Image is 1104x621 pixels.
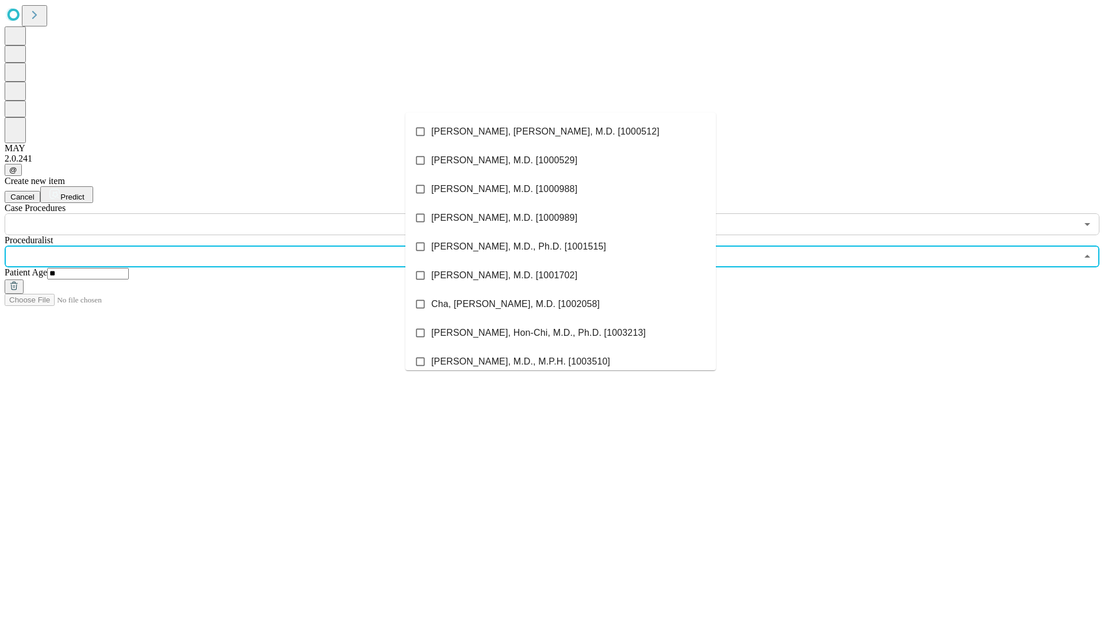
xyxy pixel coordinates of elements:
[5,143,1099,154] div: MAY
[40,186,93,203] button: Predict
[5,154,1099,164] div: 2.0.241
[10,193,34,201] span: Cancel
[5,164,22,176] button: @
[1079,216,1095,232] button: Open
[431,355,610,369] span: [PERSON_NAME], M.D., M.P.H. [1003510]
[431,269,577,282] span: [PERSON_NAME], M.D. [1001702]
[431,211,577,225] span: [PERSON_NAME], M.D. [1000989]
[5,191,40,203] button: Cancel
[9,166,17,174] span: @
[5,235,53,245] span: Proceduralist
[431,240,606,254] span: [PERSON_NAME], M.D., Ph.D. [1001515]
[60,193,84,201] span: Predict
[431,182,577,196] span: [PERSON_NAME], M.D. [1000988]
[5,176,65,186] span: Create new item
[1079,248,1095,264] button: Close
[5,267,47,277] span: Patient Age
[431,125,660,139] span: [PERSON_NAME], [PERSON_NAME], M.D. [1000512]
[431,154,577,167] span: [PERSON_NAME], M.D. [1000529]
[5,203,66,213] span: Scheduled Procedure
[431,326,646,340] span: [PERSON_NAME], Hon-Chi, M.D., Ph.D. [1003213]
[431,297,600,311] span: Cha, [PERSON_NAME], M.D. [1002058]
